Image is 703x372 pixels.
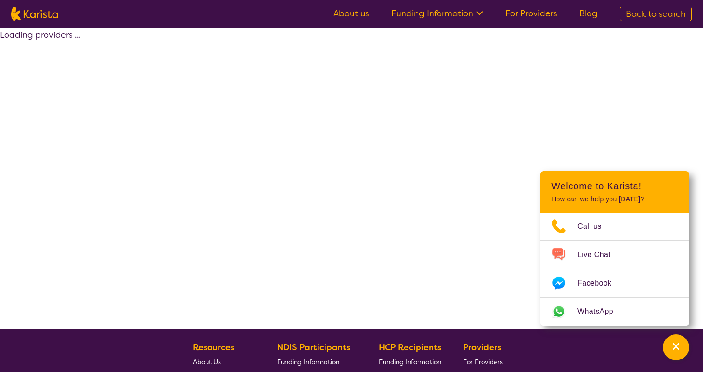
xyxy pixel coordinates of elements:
[620,7,692,21] a: Back to search
[11,7,58,21] img: Karista logo
[551,195,678,203] p: How can we help you [DATE]?
[540,298,689,325] a: Web link opens in a new tab.
[463,342,501,353] b: Providers
[540,171,689,325] div: Channel Menu
[333,8,369,19] a: About us
[391,8,483,19] a: Funding Information
[505,8,557,19] a: For Providers
[379,342,441,353] b: HCP Recipients
[277,358,339,366] span: Funding Information
[193,354,255,369] a: About Us
[579,8,597,19] a: Blog
[577,305,624,319] span: WhatsApp
[379,354,441,369] a: Funding Information
[663,334,689,360] button: Channel Menu
[277,342,350,353] b: NDIS Participants
[193,358,221,366] span: About Us
[463,358,503,366] span: For Providers
[626,8,686,20] span: Back to search
[551,180,678,192] h2: Welcome to Karista!
[277,354,357,369] a: Funding Information
[463,354,506,369] a: For Providers
[577,219,613,233] span: Call us
[577,248,622,262] span: Live Chat
[193,342,234,353] b: Resources
[577,276,623,290] span: Facebook
[540,213,689,325] ul: Choose channel
[379,358,441,366] span: Funding Information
